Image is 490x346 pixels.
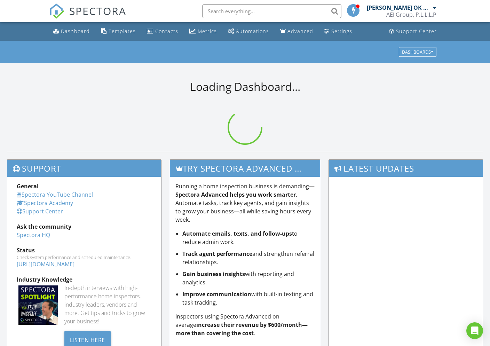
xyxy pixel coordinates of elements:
strong: Improve communication [182,290,251,298]
input: Search everything... [202,4,341,18]
div: Contacts [155,28,178,34]
div: Status [17,246,152,254]
a: Templates [98,25,139,38]
li: and strengthen referral relationships. [182,250,315,266]
strong: increase their revenue by $600/month—more than covering the cost [175,321,308,337]
a: Spectora Academy [17,199,73,207]
p: Running a home inspection business is demanding— . Automate tasks, track key agents, and gain ins... [175,182,315,224]
a: Support Center [17,207,63,215]
p: Inspectors using Spectora Advanced on average . [175,312,315,337]
li: with built-in texting and task tracking. [182,290,315,307]
div: Advanced [287,28,313,34]
strong: Gain business insights [182,270,245,278]
a: Support Center [386,25,440,38]
div: Dashboard [61,28,90,34]
li: with reporting and analytics. [182,270,315,286]
div: Check system performance and scheduled maintenance. [17,254,152,260]
span: SPECTORA [69,3,126,18]
a: Listen Here [64,336,111,344]
a: Contacts [144,25,181,38]
a: Settings [322,25,355,38]
a: Dashboard [50,25,93,38]
button: Dashboards [399,47,436,57]
a: Metrics [187,25,220,38]
div: [PERSON_NAME] OK #70001835 [367,4,431,11]
strong: General [17,182,39,190]
div: Dashboards [402,49,433,54]
a: [URL][DOMAIN_NAME] [17,260,74,268]
h3: Try spectora advanced [DATE] [170,160,320,177]
a: Spectora YouTube Channel [17,191,93,198]
div: AEI Group, P.L.L.L.P [386,11,436,18]
div: In-depth interviews with high-performance home inspectors, industry leaders, vendors and more. Ge... [64,284,152,325]
div: Automations [236,28,269,34]
div: Industry Knowledge [17,275,152,284]
h3: Support [7,160,161,177]
div: Metrics [198,28,217,34]
div: Open Intercom Messenger [466,322,483,339]
div: Support Center [396,28,437,34]
h3: Latest Updates [329,160,483,177]
div: Ask the community [17,222,152,231]
div: Templates [109,28,136,34]
li: to reduce admin work. [182,229,315,246]
a: Automations (Basic) [225,25,272,38]
a: Advanced [277,25,316,38]
img: Spectoraspolightmain [18,285,58,325]
div: Settings [331,28,352,34]
img: The Best Home Inspection Software - Spectora [49,3,64,19]
strong: Track agent performance [182,250,252,258]
strong: Spectora Advanced helps you work smarter [175,191,296,198]
strong: Automate emails, texts, and follow-ups [182,230,292,237]
a: Spectora HQ [17,231,50,239]
a: SPECTORA [49,9,126,24]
